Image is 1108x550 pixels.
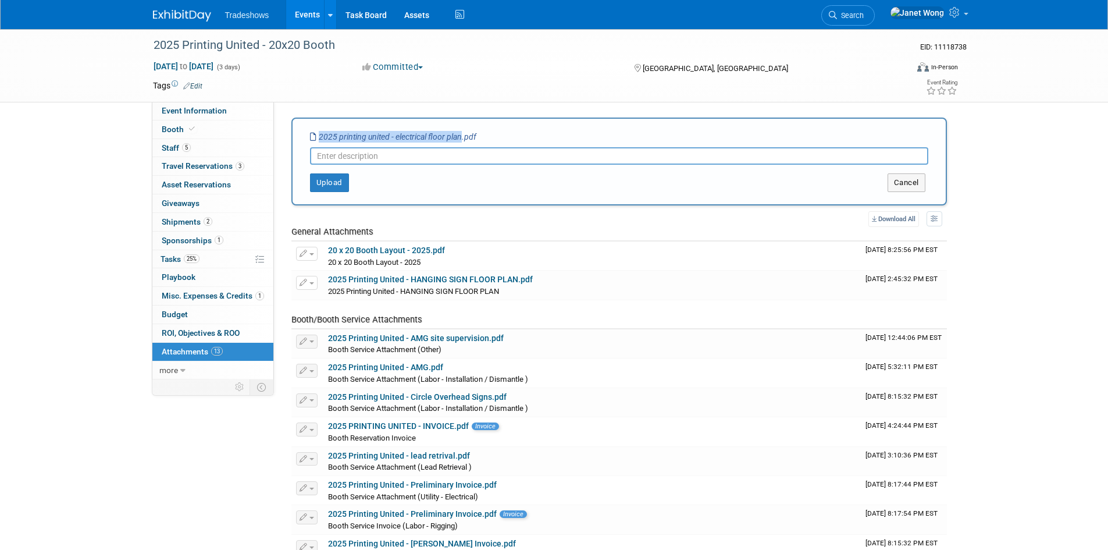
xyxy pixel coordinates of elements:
span: Booth/Booth Service Attachments [291,314,422,325]
span: Upload Timestamp [865,275,938,283]
button: Committed [358,61,427,73]
span: Tradeshows [225,10,269,20]
span: Booth Service Attachment (Labor - Installation / Dismantle ) [328,375,528,384]
td: Upload Timestamp [861,271,947,300]
a: 2025 Printing United - Preliminary Invoice.pdf [328,509,497,519]
a: 2025 Printing United - Preliminary Invoice.pdf [328,480,497,489]
span: Booth Reservation Invoice [328,434,416,442]
span: Sponsorships [162,236,223,245]
td: Personalize Event Tab Strip [230,379,250,395]
span: 2 [204,217,212,226]
span: General Attachments [291,226,373,237]
span: Travel Reservations [162,161,244,171]
span: Shipments [162,217,212,226]
a: Travel Reservations3 [152,157,273,175]
td: Upload Timestamp [861,388,947,417]
img: Format-Inperson.png [917,62,929,72]
a: Sponsorships1 [152,232,273,250]
a: Booth [152,120,273,139]
a: 2025 Printing United - [PERSON_NAME] Invoice.pdf [328,539,516,548]
a: more [152,361,273,379]
a: 2025 Printing United - AMG.pdf [328,363,443,372]
a: Event Information [152,102,273,120]
a: Attachments13 [152,343,273,361]
a: 2025 Printing United - AMG site supervision.pdf [328,333,504,343]
a: Giveaways [152,194,273,212]
img: Janet Wong [890,6,945,19]
span: Event Information [162,106,227,115]
a: ROI, Objectives & ROO [152,324,273,342]
img: ExhibitDay [153,10,211,22]
td: Upload Timestamp [861,242,947,271]
td: Upload Timestamp [861,359,947,388]
a: 20 x 20 Booth Layout - 2025.pdf [328,246,445,255]
span: [GEOGRAPHIC_DATA], [GEOGRAPHIC_DATA] [643,64,788,73]
span: [DATE] [DATE] [153,61,214,72]
span: to [178,62,189,71]
span: Playbook [162,272,195,282]
span: Asset Reservations [162,180,231,189]
span: Booth Service Invoice (Labor - Rigging) [328,521,458,530]
span: Upload Timestamp [865,451,938,459]
a: Tasks25% [152,250,273,268]
td: Toggle Event Tabs [250,379,273,395]
span: Upload Timestamp [865,392,938,400]
button: Cancel [888,173,925,192]
span: Upload Timestamp [865,333,942,342]
span: (3 days) [216,63,240,71]
div: 2025 Printing United - 20x20 Booth [149,35,890,56]
i: 2025 printing united - electrical floor plan.pdf [310,132,476,141]
span: 5 [182,143,191,152]
button: Upload [310,173,349,192]
span: Search [837,11,864,20]
span: Upload Timestamp [865,539,938,547]
span: Giveaways [162,198,199,208]
span: Attachments [162,347,223,356]
span: Invoice [500,510,527,518]
td: Upload Timestamp [861,329,947,359]
span: 1 [215,236,223,244]
span: Misc. Expenses & Credits [162,291,264,300]
a: 2025 Printing United - Circle Overhead Signs.pdf [328,392,507,402]
td: Upload Timestamp [861,505,947,534]
span: 20 x 20 Booth Layout - 2025 [328,258,421,267]
a: Playbook [152,268,273,286]
a: Shipments2 [152,213,273,231]
div: Event Format [839,61,959,78]
a: 2025 PRINTING UNITED - INVOICE.pdf [328,421,469,431]
span: Booth Service Attachment (Other) [328,345,441,354]
span: Upload Timestamp [865,363,938,371]
a: 2025 Printing United - HANGING SIGN FLOOR PLAN.pdf [328,275,533,284]
span: 2025 Printing United - HANGING SIGN FLOOR PLAN [328,287,499,296]
span: Booth Service Attachment (Labor - Installation / Dismantle ) [328,404,528,413]
div: Event Rating [926,80,957,86]
td: Upload Timestamp [861,417,947,446]
span: 25% [184,254,199,263]
span: Staff [162,143,191,152]
span: Budget [162,310,188,319]
a: Budget [152,306,273,324]
span: 3 [236,162,244,171]
a: Download All [868,211,919,227]
a: Search [821,5,875,26]
span: Invoice [472,423,499,430]
span: Upload Timestamp [865,509,938,517]
span: Booth [162,125,197,134]
a: Asset Reservations [152,176,273,194]
span: more [159,366,178,375]
a: Misc. Expenses & Credits1 [152,287,273,305]
span: Upload Timestamp [865,246,938,254]
div: In-Person [931,63,958,72]
span: 1 [255,292,264,300]
span: Upload Timestamp [865,480,938,488]
i: Booth reservation complete [189,126,195,132]
td: Upload Timestamp [861,476,947,505]
a: Staff5 [152,139,273,157]
span: 13 [211,347,223,356]
span: Booth Service Attachment (Lead Retrieval ) [328,463,472,471]
a: Edit [183,82,202,90]
td: Upload Timestamp [861,447,947,476]
input: Enter description [310,147,928,165]
span: Booth Service Attachment (Utility - Electrical) [328,492,478,501]
span: Tasks [161,254,199,264]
